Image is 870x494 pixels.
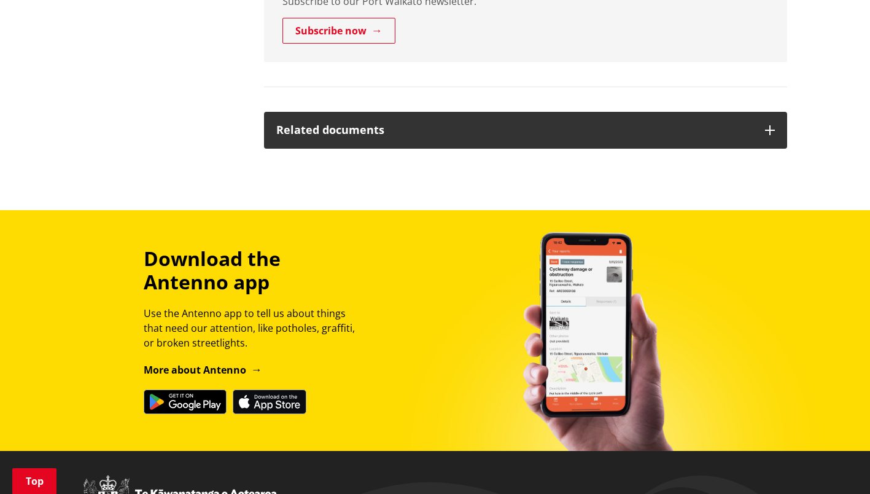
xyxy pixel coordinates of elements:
img: Get it on Google Play [144,390,227,414]
a: More about Antenno [144,363,262,377]
a: Subscribe now [282,18,395,44]
iframe: Messenger Launcher [814,442,858,487]
div: Related documents [276,124,753,136]
p: Use the Antenno app to tell us about things that need our attention, like potholes, graffiti, or ... [144,306,366,350]
img: Download on the App Store [233,390,306,414]
h3: Download the Antenno app [144,247,366,294]
a: Top [12,468,56,494]
button: Related documents [264,112,787,149]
